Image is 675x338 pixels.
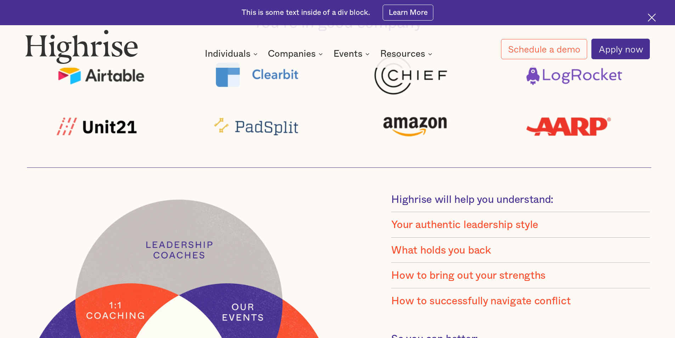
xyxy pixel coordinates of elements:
[203,56,316,92] img: clearbit logo
[205,50,260,58] div: Individuals
[268,50,316,58] div: Companies
[242,8,370,18] div: This is some text inside of a div block.
[501,39,587,59] a: Schedule a demo
[516,57,628,92] img: logrocket logo
[268,50,325,58] div: Companies
[359,99,472,151] img: amazon logo
[380,50,425,58] div: Resources
[591,39,650,59] a: Apply now
[205,50,251,58] div: Individuals
[11,18,17,24] img: website_grey.svg
[20,11,35,17] div: v 4.0.25
[18,18,78,24] div: Domain: [DOMAIN_NAME]
[516,100,628,150] img: AARP logo
[25,29,138,63] img: Highrise logo
[391,295,570,307] div: How to successfully navigate conflict
[391,244,491,257] div: What holds you back
[47,54,159,95] img: Airtable logo
[27,42,63,46] div: Domain Overview
[47,100,159,150] img: Unit21 logo
[78,42,119,46] div: Keywords by Traffic
[333,50,362,58] div: Events
[71,41,76,47] img: tab_keywords_by_traffic_grey.svg
[380,50,434,58] div: Resources
[391,218,538,231] div: Your authentic leadership style
[11,11,17,17] img: logo_orange.svg
[19,41,25,47] img: tab_domain_overview_orange.svg
[391,269,546,282] div: How to bring out your strengths
[383,5,433,21] a: Learn More
[359,51,472,98] img: Chief logo
[203,101,316,149] img: padsplit logo
[333,50,372,58] div: Events
[391,193,553,206] div: Highrise will help you understand:
[648,13,656,22] img: Cross icon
